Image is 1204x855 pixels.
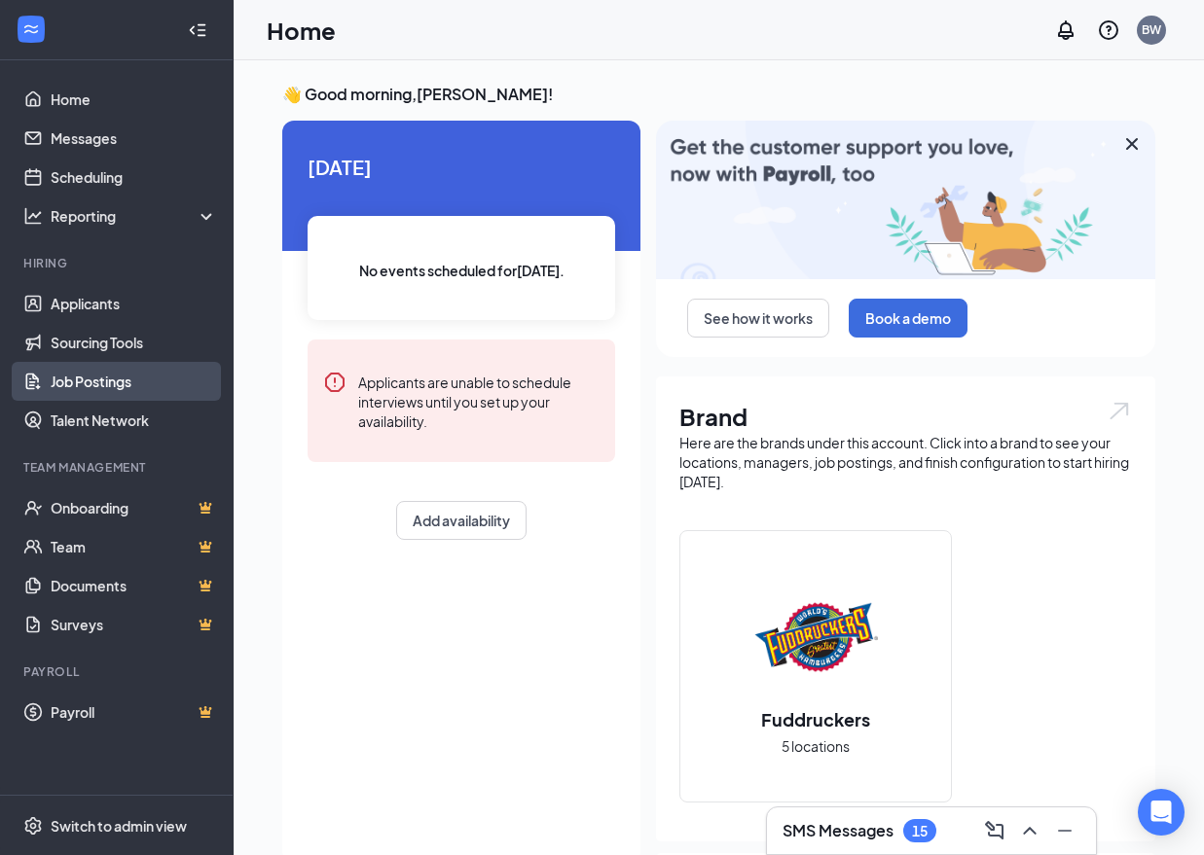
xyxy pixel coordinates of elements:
[51,401,217,440] a: Talent Network
[23,206,43,226] svg: Analysis
[23,816,43,836] svg: Settings
[51,284,217,323] a: Applicants
[1053,819,1076,842] svg: Minimize
[21,19,41,39] svg: WorkstreamLogo
[1049,815,1080,846] button: Minimize
[267,14,336,47] h1: Home
[679,433,1132,491] div: Here are the brands under this account. Click into a brand to see your locations, managers, job p...
[359,260,565,281] span: No events scheduled for [DATE] .
[396,501,527,540] button: Add availability
[1142,21,1161,38] div: BW
[979,815,1010,846] button: ComposeMessage
[282,84,1155,105] h3: 👋 Good morning, [PERSON_NAME] !
[1014,815,1045,846] button: ChevronUp
[51,693,217,731] a: PayrollCrown
[188,20,207,40] svg: Collapse
[753,575,878,699] img: Fuddruckers
[323,371,347,394] svg: Error
[51,566,217,605] a: DocumentsCrown
[849,299,967,338] button: Book a demo
[1097,18,1120,42] svg: QuestionInfo
[783,820,894,841] h3: SMS Messages
[1018,819,1041,842] svg: ChevronUp
[23,663,213,680] div: Payroll
[51,362,217,401] a: Job Postings
[1107,400,1132,422] img: open.6027fd2a22e1237b5b06.svg
[51,323,217,362] a: Sourcing Tools
[51,80,217,119] a: Home
[23,255,213,271] div: Hiring
[51,119,217,158] a: Messages
[51,488,217,527] a: OnboardingCrown
[51,158,217,196] a: Scheduling
[1120,132,1144,156] svg: Cross
[656,121,1155,279] img: payroll-large.gif
[51,816,187,836] div: Switch to admin view
[679,400,1132,433] h1: Brand
[51,605,217,644] a: SurveysCrown
[23,459,213,476] div: Team Management
[308,152,615,182] span: [DATE]
[983,819,1006,842] svg: ComposeMessage
[51,206,218,226] div: Reporting
[912,823,928,839] div: 15
[1138,789,1185,836] div: Open Intercom Messenger
[742,707,890,731] h2: Fuddruckers
[1054,18,1077,42] svg: Notifications
[358,371,600,431] div: Applicants are unable to schedule interviews until you set up your availability.
[687,299,829,338] button: See how it works
[782,735,850,757] span: 5 locations
[51,527,217,566] a: TeamCrown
